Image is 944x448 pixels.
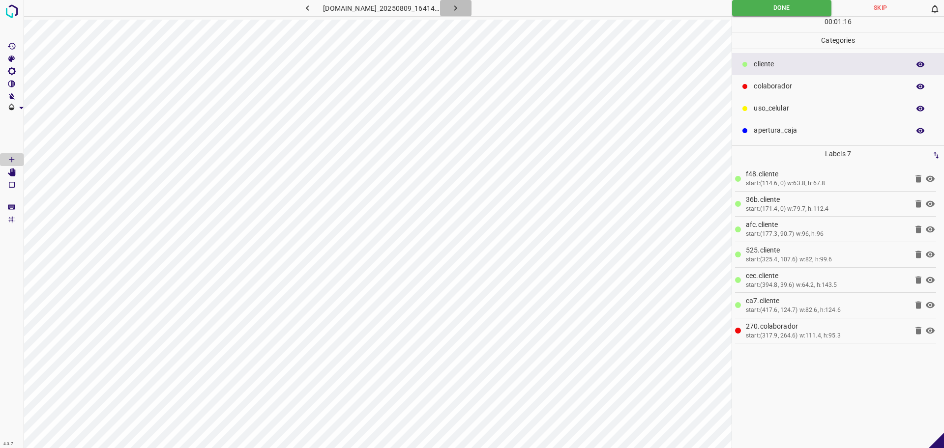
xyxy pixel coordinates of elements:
[746,205,908,214] div: start:(171.4, 0) w:79.7, h:112.4
[746,179,908,188] div: start:(114.6, 0) w:63.8, h:67.8
[746,169,908,179] p: f48.​​cliente
[323,2,440,16] h6: [DOMAIN_NAME]_20250809_164149_000001590.jpg
[746,195,908,205] p: 36b.​​cliente
[746,220,908,230] p: afc.​​cliente
[746,306,908,315] div: start:(417.6, 124.7) w:82.6, h:124.6
[746,230,908,239] div: start:(177.3, 90.7) w:96, h:96
[825,17,852,32] div: : :
[746,271,908,281] p: cec.​​cliente
[735,146,941,162] p: Labels 7
[825,17,832,27] p: 00
[754,59,905,69] p: ​​cliente
[732,119,944,141] div: apertura_caja
[834,17,842,27] p: 01
[754,125,905,136] p: apertura_caja
[746,332,908,340] div: start:(317.9, 264.6) w:111.4, h:95.3
[732,97,944,119] div: uso_celular
[746,296,908,306] p: ca7.​​cliente
[754,81,905,91] p: colaborador
[746,281,908,290] div: start:(394.8, 39.6) w:64.2, h:143.5
[754,103,905,113] p: uso_celular
[746,245,908,255] p: 525.​​cliente
[3,2,21,20] img: logo
[1,440,16,448] div: 4.3.7
[732,53,944,75] div: ​​cliente
[746,321,908,332] p: 270.colaborador
[732,75,944,97] div: colaborador
[732,32,944,49] p: Categories
[746,255,908,264] div: start:(325.4, 107.6) w:82, h:99.6
[844,17,852,27] p: 16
